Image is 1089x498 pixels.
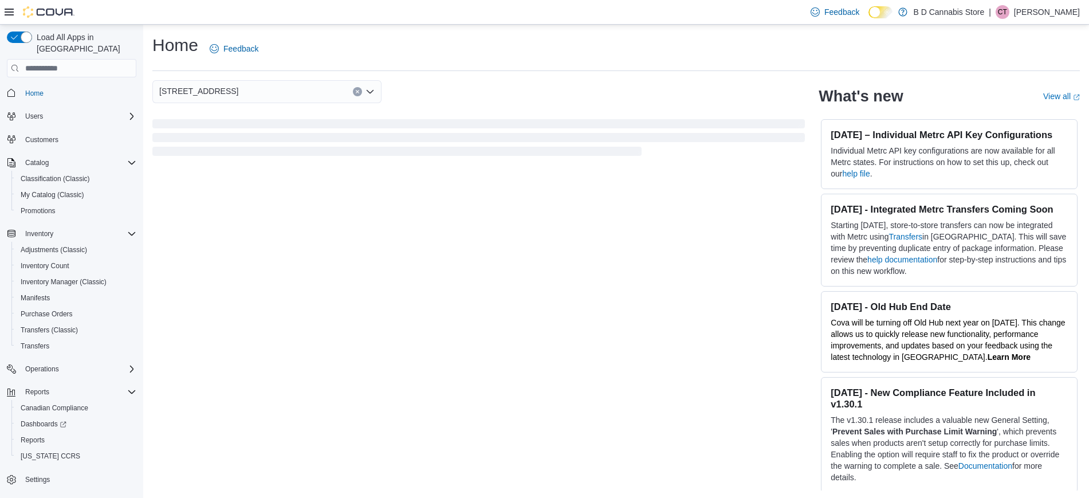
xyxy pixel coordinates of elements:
button: Operations [2,361,141,377]
button: Clear input [353,87,362,96]
button: Adjustments (Classic) [11,242,141,258]
p: B D Cannabis Store [913,5,984,19]
a: Dashboards [11,416,141,432]
div: Cody Tomlinson [996,5,1009,19]
img: Cova [23,6,74,18]
a: Feedback [806,1,864,23]
h3: [DATE] - Integrated Metrc Transfers Coming Soon [831,203,1068,215]
input: Dark Mode [868,6,893,18]
span: Loading [152,121,805,158]
span: My Catalog (Classic) [21,190,84,199]
strong: Prevent Sales with Purchase Limit Warning [832,427,997,436]
button: Home [2,84,141,101]
span: Customers [25,135,58,144]
span: Transfers [16,339,136,353]
h1: Home [152,34,198,57]
p: [PERSON_NAME] [1014,5,1080,19]
a: Inventory Count [16,259,74,273]
span: Feedback [223,43,258,54]
span: Reports [21,436,45,445]
button: Reports [21,385,54,399]
a: Inventory Manager (Classic) [16,275,111,289]
span: Settings [25,475,50,484]
button: Manifests [11,290,141,306]
span: Inventory Manager (Classic) [16,275,136,289]
p: Individual Metrc API key configurations are now available for all Metrc states. For instructions ... [831,145,1068,179]
button: Users [2,108,141,124]
button: My Catalog (Classic) [11,187,141,203]
span: Classification (Classic) [16,172,136,186]
span: Purchase Orders [21,309,73,319]
a: Classification (Classic) [16,172,95,186]
a: Documentation [958,461,1012,470]
button: Reports [2,384,141,400]
a: Promotions [16,204,60,218]
span: Promotions [21,206,56,215]
a: Canadian Compliance [16,401,93,415]
p: The v1.30.1 release includes a valuable new General Setting, ' ', which prevents sales when produ... [831,414,1068,483]
span: Purchase Orders [16,307,136,321]
span: Inventory Count [21,261,69,270]
button: Users [21,109,48,123]
span: Reports [16,433,136,447]
span: Adjustments (Classic) [21,245,87,254]
span: Manifests [21,293,50,303]
button: Settings [2,471,141,488]
span: Load All Apps in [GEOGRAPHIC_DATA] [32,32,136,54]
a: View allExternal link [1043,92,1080,101]
a: [US_STATE] CCRS [16,449,85,463]
span: [US_STATE] CCRS [21,452,80,461]
a: Manifests [16,291,54,305]
a: Adjustments (Classic) [16,243,92,257]
span: Cova will be turning off Old Hub next year on [DATE]. This change allows us to quickly release ne... [831,318,1065,362]
span: Operations [25,364,59,374]
span: Washington CCRS [16,449,136,463]
span: Classification (Classic) [21,174,90,183]
a: Transfers [889,232,922,241]
button: Inventory [2,226,141,242]
span: Reports [21,385,136,399]
span: CT [998,5,1007,19]
span: Home [21,85,136,100]
button: Classification (Classic) [11,171,141,187]
button: Operations [21,362,64,376]
span: Inventory [21,227,136,241]
span: Feedback [824,6,859,18]
span: Users [21,109,136,123]
span: Dashboards [21,419,66,429]
button: Inventory Manager (Classic) [11,274,141,290]
span: Catalog [25,158,49,167]
button: Canadian Compliance [11,400,141,416]
p: Starting [DATE], store-to-store transfers can now be integrated with Metrc using in [GEOGRAPHIC_D... [831,219,1068,277]
span: Transfers (Classic) [21,326,78,335]
h2: What's new [819,87,903,105]
span: Canadian Compliance [21,403,88,413]
button: [US_STATE] CCRS [11,448,141,464]
a: Home [21,87,48,100]
a: Purchase Orders [16,307,77,321]
span: Inventory Manager (Classic) [21,277,107,287]
span: Manifests [16,291,136,305]
span: Catalog [21,156,136,170]
span: My Catalog (Classic) [16,188,136,202]
h3: [DATE] - Old Hub End Date [831,301,1068,312]
span: Transfers (Classic) [16,323,136,337]
a: Settings [21,473,54,487]
button: Transfers [11,338,141,354]
button: Reports [11,432,141,448]
a: Transfers (Classic) [16,323,82,337]
strong: Learn More [988,352,1031,362]
span: Inventory Count [16,259,136,273]
button: Catalog [21,156,53,170]
button: Purchase Orders [11,306,141,322]
h3: [DATE] - New Compliance Feature Included in v1.30.1 [831,387,1068,410]
span: Home [25,89,44,98]
a: help file [843,169,870,178]
span: Operations [21,362,136,376]
p: | [989,5,991,19]
span: Dashboards [16,417,136,431]
button: Catalog [2,155,141,171]
button: Customers [2,131,141,148]
button: Promotions [11,203,141,219]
